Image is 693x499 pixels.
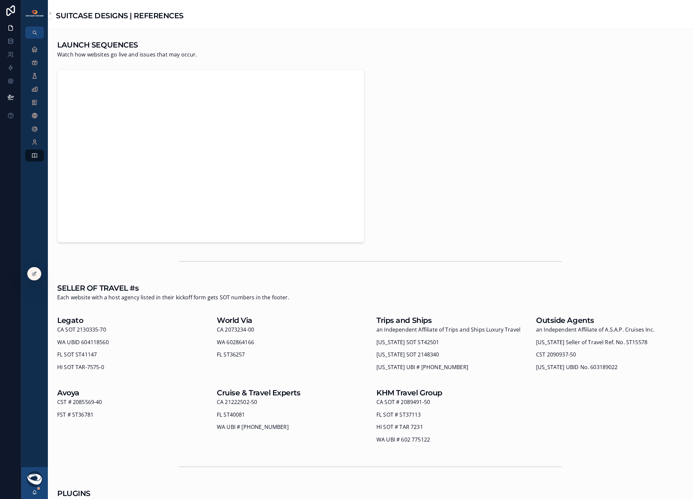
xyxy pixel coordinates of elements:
span: Each website with a host agency listed in their kickoff form gets SOT numbers in the footer. [57,293,289,302]
p: HI SOT # TAR 7231 [376,423,442,432]
p: FL SOT # ST37113 [376,411,442,419]
p: CA SOT 2130335-70 [57,326,109,334]
p: [US_STATE] UBID No. 603189022 [536,363,654,372]
p: an Independent Affiliate of A.S.A.P. Cruises Inc. [536,326,654,334]
p: an Independent Affiliate of Trips and Ships Luxury Travel [376,326,520,334]
p: FL SOT ST41147 [57,350,109,359]
p: CA SOT # 2089491-50 [376,398,442,407]
p: WA 602864166 [217,338,254,347]
h1: SUITCASE DESIGNS | REFERENCES [56,11,184,21]
p: CST # 2085569-40 [57,398,102,407]
h1: Trips and Ships [376,315,520,326]
h1: Legato [57,315,109,326]
h1: Outside Agents [536,315,654,326]
p: CST 2090937-50 [536,350,654,359]
span: Watch how websites go live and issues that may occur. [57,50,197,59]
div: scrollable content [21,39,48,170]
h1: SELLER OF TRAVEL #s [57,283,289,293]
h1: KHM Travel Group [376,388,442,398]
p: [US_STATE] SOT 2148340 [376,350,520,359]
iframe: True Travel Experiences - Launch Sequence [58,70,364,242]
p: FL ST36257 [217,350,254,359]
h1: Avoya [57,388,102,398]
p: HI SOT TAR-7575-0 [57,363,109,372]
p: CA 21222502-50 [217,398,301,407]
p: WA UBID 604118560 [57,338,109,347]
p: [US_STATE] Seller of Travel Ref. No. ST15578 [536,338,654,347]
p: WA UBI # [PHONE_NUMBER] [217,423,301,432]
p: FST # ST36781 [57,411,102,419]
h1: LAUNCH SEQUENCES [57,40,197,50]
p: CA 2073234-00 [217,326,254,334]
p: [US_STATE] UBI # [PHONE_NUMBER] [376,363,520,372]
h1: PLUGINS [57,488,193,499]
p: FL ST40081 [217,411,301,419]
h1: World Via [217,315,254,326]
h1: Cruise & Travel Experts [217,388,301,398]
img: App logo [25,10,44,17]
p: [US_STATE] SOT ST42501 [376,338,520,347]
p: WA UBI # 602 775122 [376,436,442,444]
